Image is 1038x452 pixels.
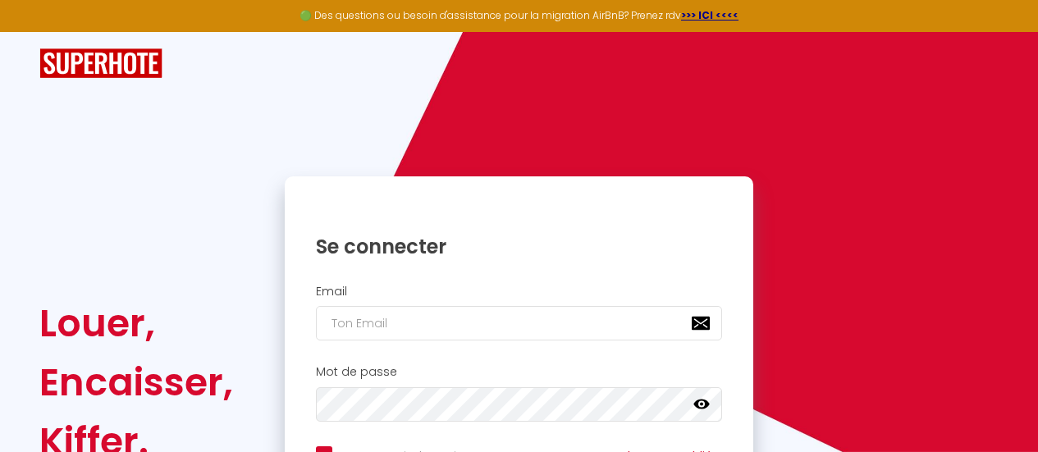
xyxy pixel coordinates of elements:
[316,306,723,340] input: Ton Email
[39,353,233,412] div: Encaisser,
[316,365,723,379] h2: Mot de passe
[316,234,723,259] h1: Se connecter
[316,285,723,299] h2: Email
[39,48,162,79] img: SuperHote logo
[681,8,738,22] a: >>> ICI <<<<
[39,294,233,353] div: Louer,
